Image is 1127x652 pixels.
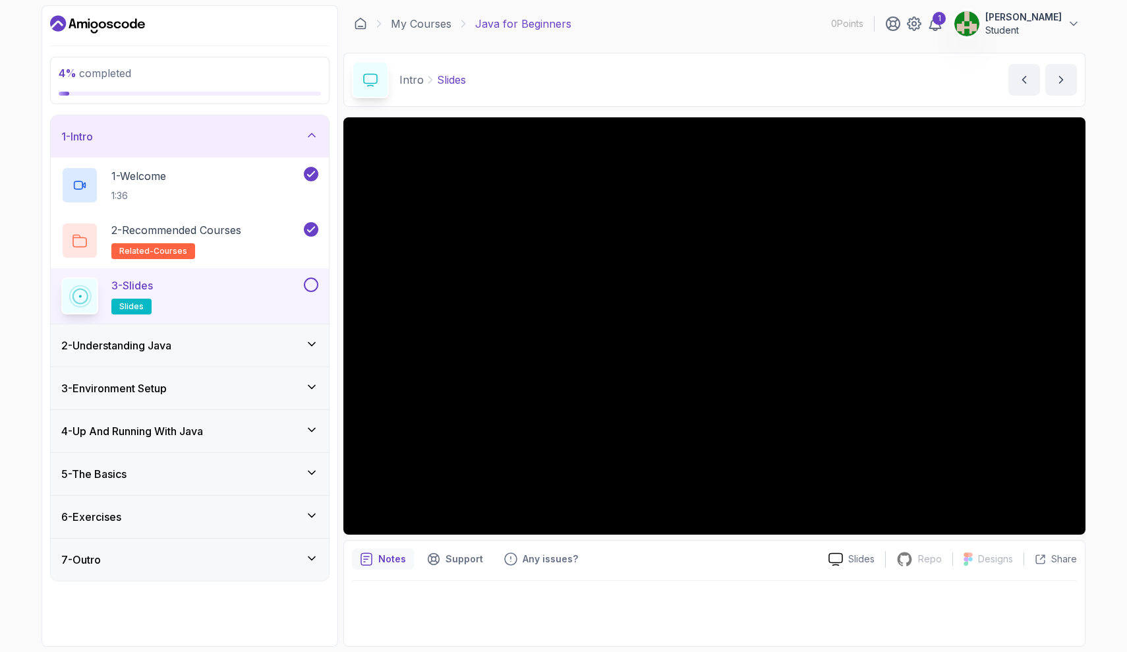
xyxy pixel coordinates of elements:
p: Notes [378,552,406,566]
button: 4-Up And Running With Java [51,410,329,452]
button: Share [1024,552,1077,566]
span: completed [59,67,131,80]
button: 5-The Basics [51,453,329,495]
p: Repo [918,552,942,566]
h3: 1 - Intro [61,129,93,144]
button: 3-Environment Setup [51,367,329,409]
a: My Courses [391,16,451,32]
p: Intro [399,72,424,88]
button: Support button [419,548,491,570]
button: next content [1045,64,1077,96]
p: [PERSON_NAME] [985,11,1062,24]
h3: 7 - Outro [61,552,101,568]
iframe: chat widget [1045,570,1127,632]
p: Designs [978,552,1013,566]
button: user profile image[PERSON_NAME]Student [954,11,1080,37]
button: notes button [352,548,414,570]
h3: 5 - The Basics [61,466,127,482]
span: related-courses [119,246,187,256]
p: Java for Beginners [475,16,571,32]
p: Share [1051,552,1077,566]
p: Support [446,552,483,566]
p: Student [985,24,1062,37]
p: Any issues? [523,552,578,566]
button: Feedback button [496,548,586,570]
p: 1 - Welcome [111,168,166,184]
button: 1-Welcome1:36 [61,167,318,204]
h3: 4 - Up And Running With Java [61,423,203,439]
h3: 3 - Environment Setup [61,380,167,396]
button: 7-Outro [51,539,329,581]
p: 2 - Recommended Courses [111,222,241,238]
button: 1-Intro [51,115,329,158]
a: 1 [927,16,943,32]
p: Slides [848,552,875,566]
button: 6-Exercises [51,496,329,538]
p: 1:36 [111,189,166,202]
button: 3-Slidesslides [61,278,318,314]
button: previous content [1008,64,1040,96]
p: 3 - Slides [111,278,153,293]
span: slides [119,301,144,312]
img: user profile image [954,11,979,36]
h3: 2 - Understanding Java [61,338,171,353]
p: Slides [437,72,466,88]
button: 2-Understanding Java [51,324,329,367]
div: 1 [933,12,946,25]
a: Dashboard [50,14,145,35]
a: Slides [818,552,885,566]
button: 2-Recommended Coursesrelated-courses [61,222,318,259]
span: 4 % [59,67,76,80]
h3: 6 - Exercises [61,509,121,525]
a: Dashboard [354,17,367,30]
p: 0 Points [831,17,863,30]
